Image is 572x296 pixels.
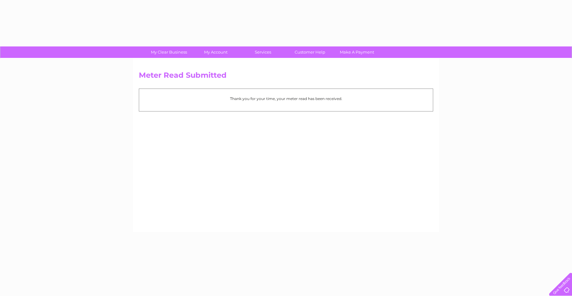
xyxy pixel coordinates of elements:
[331,46,382,58] a: Make A Payment
[237,46,288,58] a: Services
[190,46,241,58] a: My Account
[143,46,194,58] a: My Clear Business
[139,71,433,83] h2: Meter Read Submitted
[142,96,430,102] p: Thank you for your time, your meter read has been received.
[284,46,335,58] a: Customer Help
